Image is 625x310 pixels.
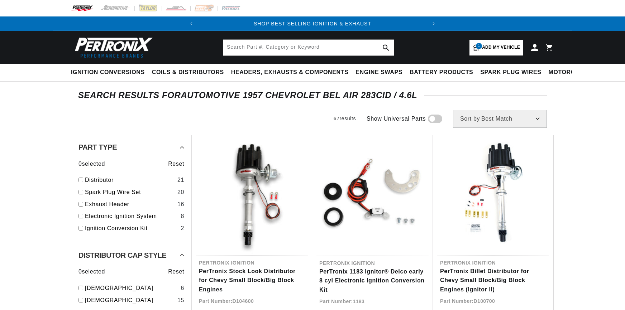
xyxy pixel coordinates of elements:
[477,64,545,81] summary: Spark Plug Wires
[85,188,175,197] a: Spark Plug Wire Set
[440,267,546,294] a: PerTronix Billet Distributor for Chevy Small Block/Big Block Engines (Ignitor II)
[78,252,166,259] span: Distributor Cap Style
[177,296,184,305] div: 15
[71,35,153,60] img: Pertronix
[148,64,228,81] summary: Coils & Distributors
[181,212,184,221] div: 8
[460,116,480,122] span: Sort by
[199,20,426,28] div: 1 of 2
[177,188,184,197] div: 20
[426,16,441,31] button: Translation missing: en.sections.announcements.next_announcement
[85,212,178,221] a: Electronic Ignition System
[152,69,224,76] span: Coils & Distributors
[378,40,394,55] button: search button
[85,284,178,293] a: [DEMOGRAPHIC_DATA]
[78,159,105,169] span: 0 selected
[177,175,184,185] div: 21
[181,284,184,293] div: 6
[85,296,175,305] a: [DEMOGRAPHIC_DATA]
[223,40,394,55] input: Search Part #, Category or Keyword
[78,92,547,99] div: SEARCH RESULTS FOR Automotive 1957 Chevrolet Bel Air 283cid / 4.6L
[168,267,184,276] span: Reset
[53,16,572,31] slideshow-component: Translation missing: en.sections.announcements.announcement_bar
[480,69,541,76] span: Spark Plug Wires
[545,64,595,81] summary: Motorcycle
[254,21,371,26] a: SHOP BEST SELLING IGNITION & EXHAUST
[356,69,402,76] span: Engine Swaps
[476,43,482,49] span: 1
[406,64,477,81] summary: Battery Products
[352,64,406,81] summary: Engine Swaps
[367,114,426,123] span: Show Universal Parts
[85,200,175,209] a: Exhaust Header
[85,175,175,185] a: Distributor
[231,69,348,76] span: Headers, Exhausts & Components
[71,64,148,81] summary: Ignition Conversions
[453,110,547,128] select: Sort by
[228,64,352,81] summary: Headers, Exhausts & Components
[184,16,199,31] button: Translation missing: en.sections.announcements.previous_announcement
[199,267,305,294] a: PerTronix Stock Look Distributor for Chevy Small Block/Big Block Engines
[469,40,523,55] a: 1Add my vehicle
[334,116,356,121] span: 67 results
[181,224,184,233] div: 2
[168,159,184,169] span: Reset
[85,224,178,233] a: Ignition Conversion Kit
[78,144,117,151] span: Part Type
[482,44,520,51] span: Add my vehicle
[319,267,426,295] a: PerTronix 1183 Ignitor® Delco early 8 cyl Electronic Ignition Conversion Kit
[177,200,184,209] div: 16
[78,267,105,276] span: 0 selected
[549,69,591,76] span: Motorcycle
[199,20,426,28] div: Announcement
[410,69,473,76] span: Battery Products
[71,69,145,76] span: Ignition Conversions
